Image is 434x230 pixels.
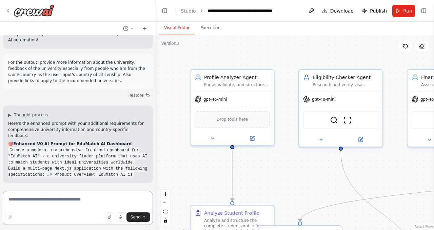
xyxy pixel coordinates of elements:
div: Research and verify visa requirements, admission eligibility criteria, and country-specific educa... [313,82,378,88]
img: Logo [14,4,54,17]
img: ScrapeWebsiteTool [343,116,352,124]
div: Eligibility Checker AgentResearch and verify visa requirements, admission eligibility criteria, a... [298,69,383,147]
button: Improve this prompt [5,212,15,222]
span: Publish [370,7,387,14]
span: gpt-4o-mini [203,97,227,102]
div: Eligibility Checker Agent [313,74,378,81]
span: Run [403,7,412,14]
div: React Flow controls [161,190,170,225]
p: For the output, provide more information about the university, feedback of the university especia... [8,59,147,84]
div: Profile Analyzer AgentParse, validate, and structure student profile data including GPA, qualific... [190,69,275,146]
img: SerperDevTool [330,116,338,124]
button: Download [319,5,357,17]
button: Start a new chat [139,24,150,33]
button: zoom in [161,190,170,198]
p: Here's the enhanced prompt with your additional requirements for comprehensive university informa... [8,120,147,139]
button: toggle interactivity [161,216,170,225]
button: Open in side panel [233,134,271,142]
div: Version 3 [161,41,179,46]
button: Upload files [105,212,114,222]
button: Execution [195,21,226,35]
button: Visual Editor [159,21,195,35]
a: React Flow attribution [415,225,433,229]
strong: Enhanced V0 AI Prompt for EduMatch AI Dashboard [13,141,132,146]
span: Drop tools here [217,116,248,123]
button: Publish [359,5,390,17]
button: Hide left sidebar [160,6,170,16]
button: Open in side panel [341,136,380,144]
button: Run [392,5,415,17]
button: Click to speak your automation idea [116,212,125,222]
span: gpt-4o-mini [312,97,336,102]
span: Download [330,7,354,14]
span: Send [131,214,141,220]
span: ▶ [8,112,11,118]
nav: breadcrumb [181,7,284,14]
code: Create a modern, comprehensive frontend dashboard for "EduMatch AI" - a university finder platfor... [8,147,147,178]
g: Edge from 37d4c553-5b84-45ba-9799-eac4263dad8e to 715a28c1-0af1-46fe-ae8f-0051e57d0e84 [229,149,236,201]
div: Parse, validate, and structure student profile data including GPA, qualifications, academic backg... [204,82,270,88]
button: fit view [161,207,170,216]
div: Analyze Student Profile [204,210,259,216]
div: Profile Analyzer Agent [204,74,270,81]
button: zoom out [161,198,170,207]
button: Send [126,212,150,222]
span: Thought process [14,112,48,118]
button: Switch to previous chat [120,24,137,33]
button: Restore [125,91,153,100]
h2: 🎯 [8,141,147,147]
button: Show right sidebar [419,6,429,16]
a: Studio [181,8,196,14]
button: ▶Thought process [8,112,48,118]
